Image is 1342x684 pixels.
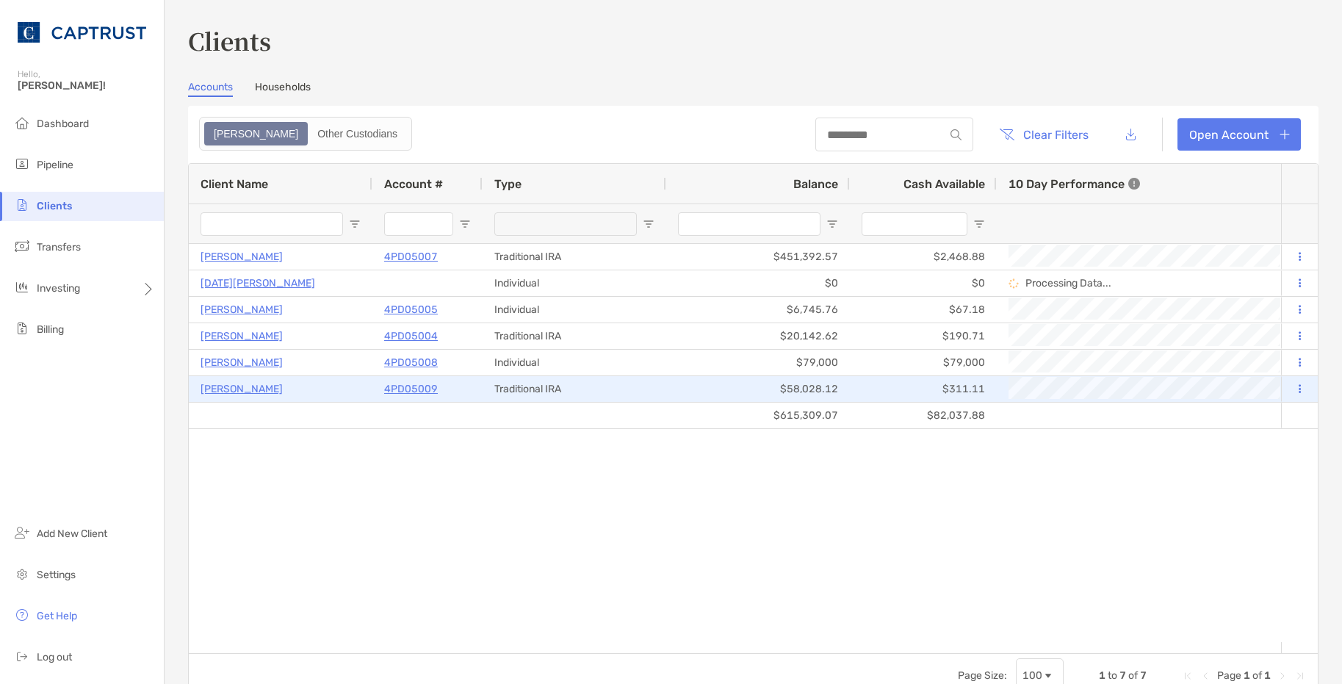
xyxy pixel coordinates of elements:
a: [PERSON_NAME] [201,300,283,319]
div: Next Page [1277,670,1288,682]
button: Open Filter Menu [459,218,471,230]
span: Investing [37,282,80,295]
div: $79,000 [666,350,850,375]
img: dashboard icon [13,114,31,132]
span: 7 [1119,669,1126,682]
div: Last Page [1294,670,1306,682]
input: Cash Available Filter Input [862,212,967,236]
span: [PERSON_NAME]! [18,79,155,92]
span: 1 [1264,669,1271,682]
div: $0 [666,270,850,296]
img: billing icon [13,320,31,337]
img: input icon [950,129,962,140]
span: Clients [37,200,72,212]
span: of [1252,669,1262,682]
a: 4PD05007 [384,248,438,266]
div: Traditional IRA [483,376,666,402]
div: $615,309.07 [666,403,850,428]
div: Other Custodians [309,123,405,144]
span: 1 [1099,669,1105,682]
span: Add New Client [37,528,107,540]
div: Traditional IRA [483,323,666,349]
input: Account # Filter Input [384,212,453,236]
div: 10 Day Performance [1009,164,1140,204]
a: 4PD05009 [384,380,438,398]
span: Dashboard [37,118,89,130]
img: Processing Data icon [1009,278,1019,289]
a: 4PD05004 [384,327,438,345]
span: Cash Available [903,177,985,191]
a: [PERSON_NAME] [201,327,283,345]
div: $79,000 [850,350,997,375]
span: Client Name [201,177,268,191]
button: Open Filter Menu [643,218,654,230]
span: Type [494,177,522,191]
img: transfers icon [13,237,31,255]
button: Open Filter Menu [973,218,985,230]
a: [PERSON_NAME] [201,380,283,398]
a: [PERSON_NAME] [201,353,283,372]
div: $20,142.62 [666,323,850,349]
img: pipeline icon [13,155,31,173]
span: Transfers [37,241,81,253]
a: Open Account [1177,118,1301,151]
div: $67.18 [850,297,997,323]
span: Billing [37,323,64,336]
img: add_new_client icon [13,524,31,541]
span: 7 [1140,669,1147,682]
input: Balance Filter Input [678,212,820,236]
div: Individual [483,297,666,323]
div: Individual [483,350,666,375]
a: [PERSON_NAME] [201,248,283,266]
div: $2,468.88 [850,244,997,270]
span: Settings [37,569,76,581]
div: $82,037.88 [850,403,997,428]
a: Households [255,81,311,97]
img: get-help icon [13,606,31,624]
div: $311.11 [850,376,997,402]
a: [DATE][PERSON_NAME] [201,274,315,292]
div: Page Size: [958,669,1007,682]
a: 4PD05008 [384,353,438,372]
span: to [1108,669,1117,682]
img: settings icon [13,565,31,583]
div: Individual [483,270,666,296]
span: Log out [37,651,72,663]
div: $58,028.12 [666,376,850,402]
img: clients icon [13,196,31,214]
a: Accounts [188,81,233,97]
img: CAPTRUST Logo [18,6,146,59]
img: investing icon [13,278,31,296]
div: First Page [1182,670,1194,682]
h3: Clients [188,24,1318,57]
span: Pipeline [37,159,73,171]
p: Processing Data... [1025,277,1111,289]
span: 1 [1244,669,1250,682]
div: $6,745.76 [666,297,850,323]
span: Page [1217,669,1241,682]
button: Clear Filters [988,118,1100,151]
div: $451,392.57 [666,244,850,270]
span: Get Help [37,610,77,622]
div: Traditional IRA [483,244,666,270]
input: Client Name Filter Input [201,212,343,236]
span: of [1128,669,1138,682]
div: 100 [1022,669,1042,682]
div: $190.71 [850,323,997,349]
div: segmented control [199,117,412,151]
a: 4PD05005 [384,300,438,319]
div: $0 [850,270,997,296]
span: Account # [384,177,443,191]
div: Zoe [206,123,306,144]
